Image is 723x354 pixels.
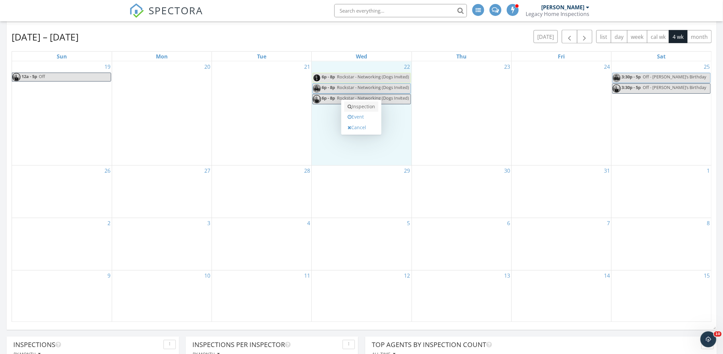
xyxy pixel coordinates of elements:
[103,61,112,72] a: Go to October 19, 2025
[112,166,212,218] td: Go to October 27, 2025
[403,271,412,281] a: Go to November 12, 2025
[412,61,511,166] td: Go to October 23, 2025
[511,218,611,271] td: Go to November 7, 2025
[603,166,611,176] a: Go to October 31, 2025
[541,4,584,11] div: [PERSON_NAME]
[12,166,112,218] td: Go to October 26, 2025
[687,30,712,43] button: month
[526,11,589,17] div: Legacy Home Inspections
[511,61,611,166] td: Go to October 24, 2025
[303,61,311,72] a: Go to October 21, 2025
[203,61,212,72] a: Go to October 20, 2025
[403,166,412,176] a: Go to October 29, 2025
[312,218,412,271] td: Go to November 5, 2025
[306,218,311,229] a: Go to November 4, 2025
[337,74,409,80] span: Rockstar - Networking (Dogs Invited)
[706,218,711,229] a: Go to November 8, 2025
[612,61,711,166] td: Go to October 25, 2025
[12,30,79,44] h2: [DATE] – [DATE]
[12,218,112,271] td: Go to November 2, 2025
[334,4,467,17] input: Search everything...
[322,74,335,80] span: 6p - 8p
[103,166,112,176] a: Go to October 26, 2025
[627,30,647,43] button: week
[344,112,378,123] a: Event
[503,166,511,176] a: Go to October 30, 2025
[656,52,667,61] a: Saturday
[313,95,321,103] img: ben_2.0.jpg
[700,331,716,347] iframe: Intercom live chat
[55,52,68,61] a: Sunday
[21,73,37,81] span: 12a - 5p
[612,218,711,271] td: Go to November 8, 2025
[256,52,268,61] a: Tuesday
[622,74,641,80] span: 3:30p - 5p
[603,271,611,281] a: Go to November 14, 2025
[112,218,212,271] td: Go to November 3, 2025
[503,61,511,72] a: Go to October 23, 2025
[129,9,203,23] a: SPECTORA
[106,218,112,229] a: Go to November 2, 2025
[577,30,593,44] button: Next
[612,270,711,322] td: Go to November 15, 2025
[203,271,212,281] a: Go to November 10, 2025
[13,340,161,350] div: Inspections
[303,166,311,176] a: Go to October 28, 2025
[322,84,335,90] span: 6p - 8p
[322,95,335,101] span: 6p - 8p
[557,52,566,61] a: Friday
[643,84,706,90] span: Off - [PERSON_NAME]’s Birthday
[313,84,321,93] img: jv30.jpg
[622,84,641,90] span: 3:30p - 5p
[612,166,711,218] td: Go to November 1, 2025
[149,3,203,17] span: SPECTORA
[412,270,511,322] td: Go to November 13, 2025
[703,61,711,72] a: Go to October 25, 2025
[534,30,558,43] button: [DATE]
[212,270,312,322] td: Go to November 11, 2025
[455,52,468,61] a: Thursday
[212,61,312,166] td: Go to October 21, 2025
[596,30,611,43] button: list
[511,166,611,218] td: Go to October 31, 2025
[503,271,511,281] a: Go to November 13, 2025
[312,166,412,218] td: Go to October 29, 2025
[606,218,611,229] a: Go to November 7, 2025
[703,271,711,281] a: Go to November 15, 2025
[706,166,711,176] a: Go to November 1, 2025
[112,270,212,322] td: Go to November 10, 2025
[412,218,511,271] td: Go to November 6, 2025
[337,95,409,101] span: Rockstar - Networking (Dogs Invited)
[212,166,312,218] td: Go to October 28, 2025
[312,270,412,322] td: Go to November 12, 2025
[372,340,699,350] div: Top Agents by Inspection Count
[192,340,340,350] div: Inspections Per Inspector
[355,52,368,61] a: Wednesday
[344,123,378,133] a: Cancel
[403,61,412,72] a: Go to October 22, 2025
[12,270,112,322] td: Go to November 9, 2025
[613,84,621,93] img: ben_2.0.jpg
[337,84,409,90] span: Rockstar - Networking (Dogs Invited)
[203,166,212,176] a: Go to October 27, 2025
[714,331,722,337] span: 10
[212,218,312,271] td: Go to November 4, 2025
[511,270,611,322] td: Go to November 14, 2025
[206,218,212,229] a: Go to November 3, 2025
[12,73,21,81] img: ben_2.0.jpg
[406,218,412,229] a: Go to November 5, 2025
[643,74,706,80] span: Off - [PERSON_NAME]’s Birthday
[344,102,378,112] a: Inspection
[303,271,311,281] a: Go to November 11, 2025
[611,30,627,43] button: day
[647,30,670,43] button: cal wk
[412,166,511,218] td: Go to October 30, 2025
[613,74,621,82] img: jv30.jpg
[312,61,412,166] td: Go to October 22, 2025
[12,61,112,166] td: Go to October 19, 2025
[112,61,212,166] td: Go to October 20, 2025
[313,74,321,82] img: img_87192.jpg
[669,30,688,43] button: 4 wk
[506,218,511,229] a: Go to November 6, 2025
[129,3,144,18] img: The Best Home Inspection Software - Spectora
